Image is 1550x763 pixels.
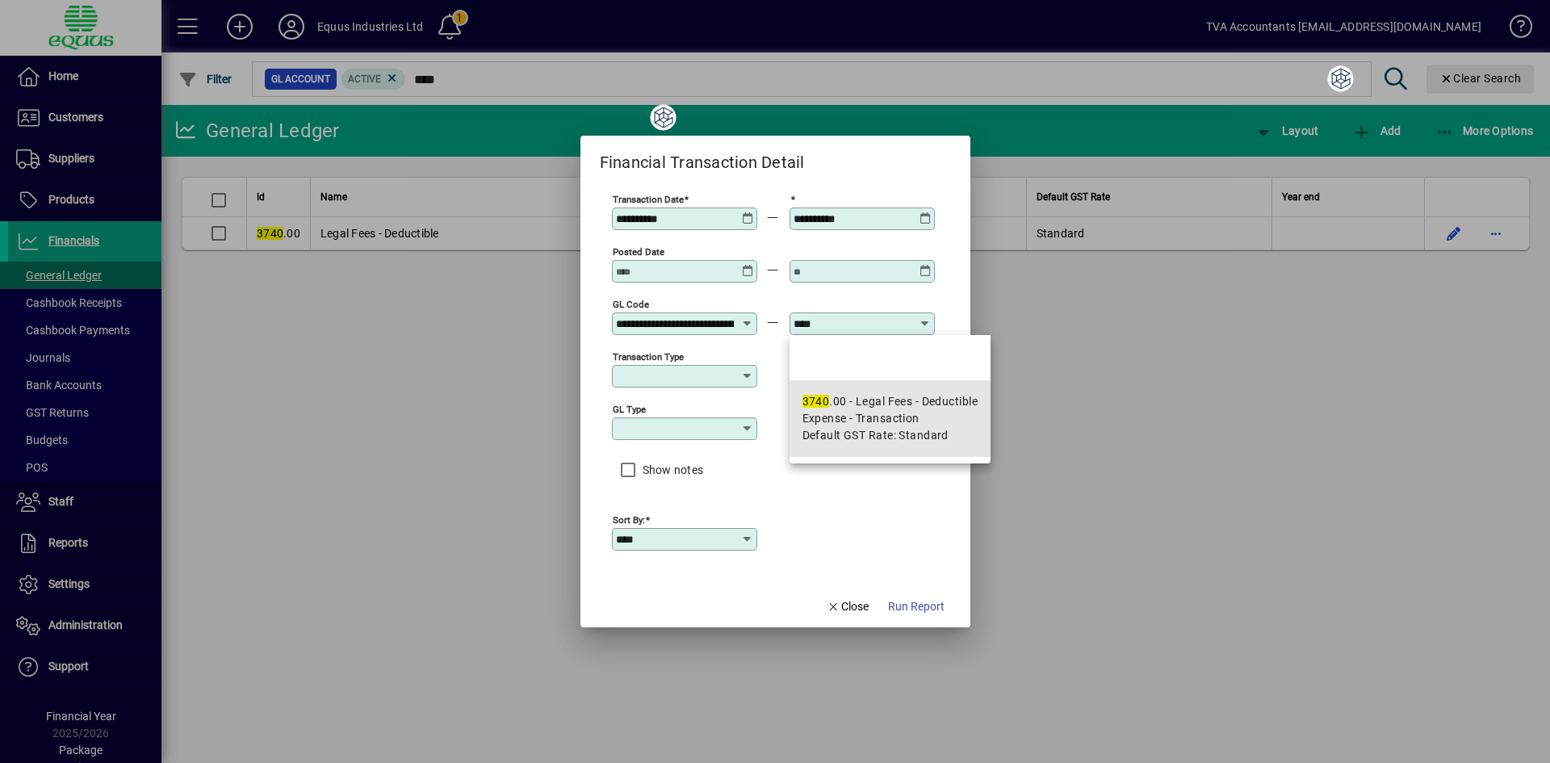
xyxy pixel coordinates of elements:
[613,246,664,258] mat-label: Posted date
[790,380,991,457] mat-option: 3740.00 - Legal Fees - Deductible
[802,395,830,408] em: 3740
[613,404,646,415] mat-label: GL type
[827,598,869,615] span: Close
[613,299,649,310] mat-label: GL code
[802,410,920,427] span: Expense - Transaction
[882,592,951,621] button: Run Report
[613,194,684,205] mat-label: Transaction date
[580,136,824,175] h2: Financial Transaction Detail
[802,427,949,444] span: Default GST Rate: Standard
[613,514,645,526] mat-label: Sort by:
[888,598,945,615] span: Run Report
[639,462,704,478] label: Show notes
[802,393,978,410] div: .00 - Legal Fees - Deductible
[820,592,875,621] button: Close
[613,351,684,363] mat-label: Transaction type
